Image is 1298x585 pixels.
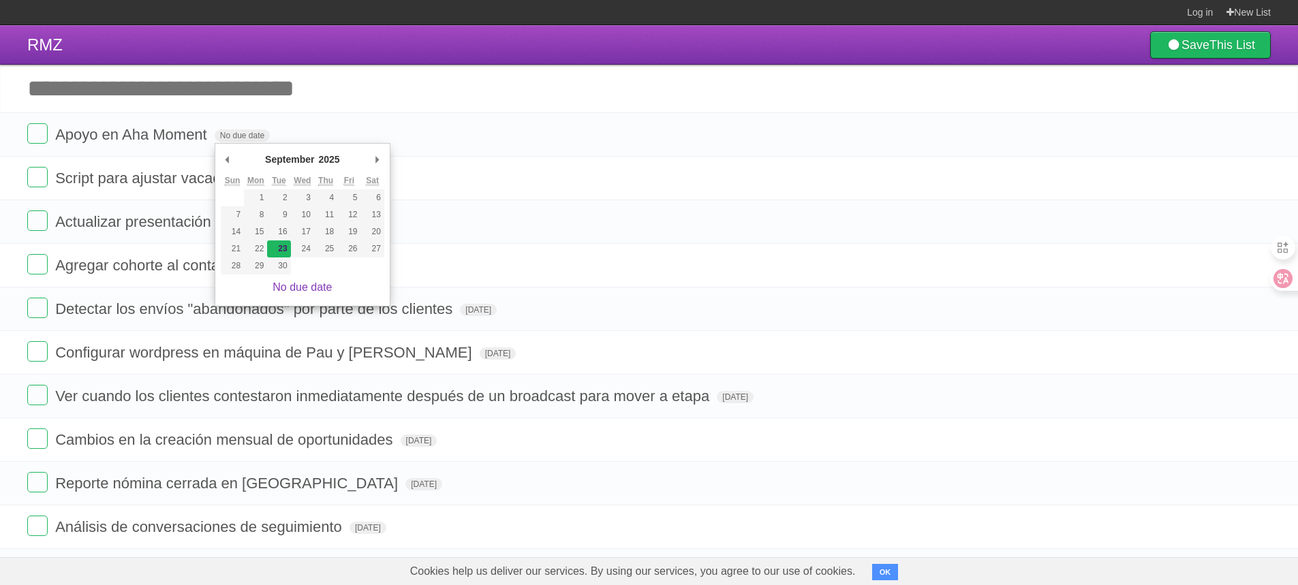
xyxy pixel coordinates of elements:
[27,385,48,405] label: Done
[337,223,360,240] button: 19
[221,206,244,223] button: 7
[337,206,360,223] button: 12
[371,149,384,170] button: Next Month
[267,189,290,206] button: 2
[291,223,314,240] button: 17
[55,344,475,361] span: Configurar wordpress en máquina de Pau y [PERSON_NAME]
[55,300,456,317] span: Detectar los envíos "abandonados" por parte de los clientes
[1150,31,1271,59] a: SaveThis List
[337,240,360,257] button: 26
[263,149,316,170] div: September
[872,564,899,580] button: OK
[247,176,264,186] abbr: Monday
[1209,38,1255,52] b: This List
[344,176,354,186] abbr: Friday
[318,176,333,186] abbr: Thursday
[215,129,270,142] span: No due date
[405,478,442,490] span: [DATE]
[221,149,234,170] button: Previous Month
[314,189,337,206] button: 4
[27,428,48,449] label: Done
[27,210,48,231] label: Done
[267,223,290,240] button: 16
[55,213,329,230] span: Actualizar presentación para indicadores
[401,434,437,447] span: [DATE]
[55,475,401,492] span: Reporte nómina cerrada en [GEOGRAPHIC_DATA]
[221,223,244,240] button: 14
[55,431,396,448] span: Cambios en la creación mensual de oportunidades
[273,281,332,293] a: No due date
[244,257,267,274] button: 29
[361,189,384,206] button: 6
[55,257,243,274] span: Agregar cohorte al contacto
[55,126,211,143] span: Apoyo en Aha Moment
[291,240,314,257] button: 24
[221,257,244,274] button: 28
[27,341,48,362] label: Done
[361,206,384,223] button: 13
[267,257,290,274] button: 30
[314,240,337,257] button: 25
[291,189,314,206] button: 3
[221,240,244,257] button: 21
[294,176,311,186] abbr: Wednesday
[337,189,360,206] button: 5
[272,176,285,186] abbr: Tuesday
[361,240,384,257] button: 27
[244,189,267,206] button: 1
[460,304,497,316] span: [DATE]
[27,254,48,274] label: Done
[244,223,267,240] button: 15
[27,298,48,318] label: Done
[27,516,48,536] label: Done
[366,176,379,186] abbr: Saturday
[55,388,713,405] span: Ver cuando los clientes contestaron inmediatamente después de un broadcast para mover a etapa
[397,558,869,585] span: Cookies help us deliver our services. By using our services, you agree to our use of cookies.
[27,123,48,144] label: Done
[27,472,48,492] label: Done
[291,206,314,223] button: 10
[361,223,384,240] button: 20
[55,518,345,535] span: Análisis de conversaciones de seguimiento
[244,206,267,223] button: 8
[480,347,516,360] span: [DATE]
[244,240,267,257] button: 22
[316,149,341,170] div: 2025
[27,35,63,54] span: RMZ
[55,170,330,187] span: Script para ajustar vacaciones de Jaguar
[350,522,386,534] span: [DATE]
[314,206,337,223] button: 11
[717,391,754,403] span: [DATE]
[27,167,48,187] label: Done
[267,206,290,223] button: 9
[314,223,337,240] button: 18
[225,176,241,186] abbr: Sunday
[267,240,290,257] button: 23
